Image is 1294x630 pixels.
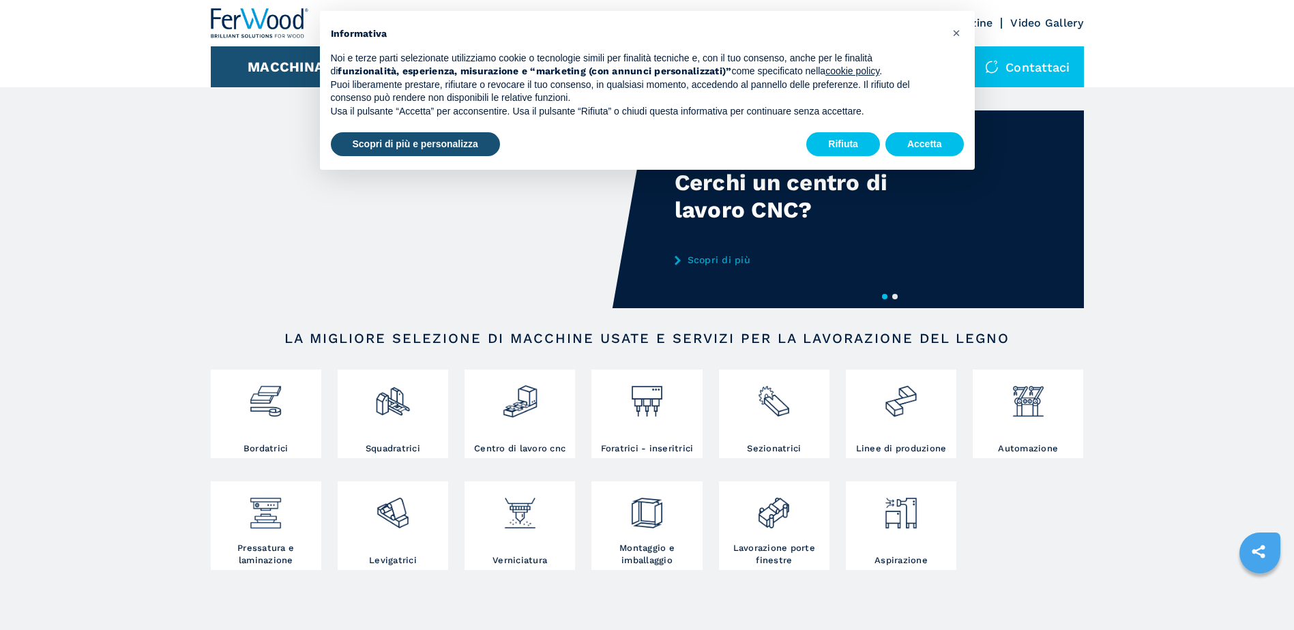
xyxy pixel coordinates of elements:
[492,554,547,567] h3: Verniciatura
[374,373,411,419] img: squadratrici_2.png
[722,542,826,567] h3: Lavorazione porte finestre
[211,110,647,308] video: Your browser does not support the video tag.
[806,132,880,157] button: Rifiuta
[756,485,792,531] img: lavorazione_porte_finestre_2.png
[601,442,694,455] h3: Foratrici - inseritrici
[747,442,801,455] h3: Sezionatrici
[211,8,309,38] img: Ferwood
[338,370,448,458] a: Squadratrici
[338,481,448,570] a: Levigatrici
[331,132,500,157] button: Scopri di più e personalizza
[825,65,879,76] a: cookie policy
[856,442,947,455] h3: Linee di produzione
[591,481,702,570] a: Montaggio e imballaggio
[338,65,731,76] strong: funzionalità, esperienza, misurazione e “marketing (con annunci personalizzati)”
[244,442,289,455] h3: Bordatrici
[214,542,318,567] h3: Pressatura e laminazione
[331,105,942,119] p: Usa il pulsante “Accetta” per acconsentire. Usa il pulsante “Rifiuta” o chiudi questa informativa...
[248,485,284,531] img: pressa-strettoia.png
[254,330,1040,346] h2: LA MIGLIORE SELEZIONE DI MACCHINE USATE E SERVIZI PER LA LAVORAZIONE DEL LEGNO
[629,373,665,419] img: foratrici_inseritrici_2.png
[946,22,968,44] button: Chiudi questa informativa
[366,442,420,455] h3: Squadratrici
[331,27,942,41] h2: Informativa
[971,46,1084,87] div: Contattaci
[675,254,942,265] a: Scopri di più
[1010,373,1046,419] img: automazione.png
[998,442,1058,455] h3: Automazione
[719,370,829,458] a: Sezionatrici
[985,60,999,74] img: Contattaci
[474,442,565,455] h3: Centro di lavoro cnc
[1010,16,1083,29] a: Video Gallery
[1241,535,1276,569] a: sharethis
[465,370,575,458] a: Centro di lavoro cnc
[874,554,928,567] h3: Aspirazione
[629,485,665,531] img: montaggio_imballaggio_2.png
[211,481,321,570] a: Pressatura e laminazione
[331,52,942,78] p: Noi e terze parti selezionate utilizziamo cookie o tecnologie simili per finalità tecniche e, con...
[502,373,538,419] img: centro_di_lavoro_cnc_2.png
[882,294,887,299] button: 1
[331,78,942,105] p: Puoi liberamente prestare, rifiutare o revocare il tuo consenso, in qualsiasi momento, accedendo ...
[973,370,1083,458] a: Automazione
[756,373,792,419] img: sezionatrici_2.png
[465,481,575,570] a: Verniciatura
[846,370,956,458] a: Linee di produzione
[595,542,699,567] h3: Montaggio e imballaggio
[885,132,964,157] button: Accetta
[248,373,284,419] img: bordatrici_1.png
[846,481,956,570] a: Aspirazione
[591,370,702,458] a: Foratrici - inseritrici
[211,370,321,458] a: Bordatrici
[502,485,538,531] img: verniciatura_1.png
[719,481,829,570] a: Lavorazione porte finestre
[374,485,411,531] img: levigatrici_2.png
[883,485,919,531] img: aspirazione_1.png
[883,373,919,419] img: linee_di_produzione_2.png
[892,294,898,299] button: 2
[248,59,338,75] button: Macchinari
[369,554,417,567] h3: Levigatrici
[952,25,960,41] span: ×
